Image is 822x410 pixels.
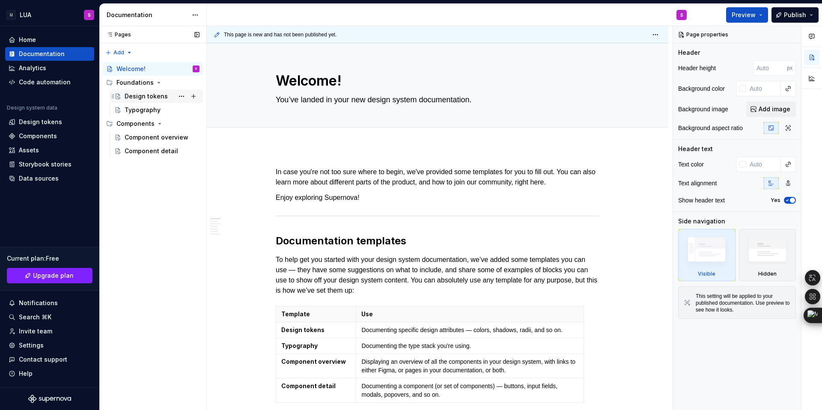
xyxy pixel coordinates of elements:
[361,342,578,350] p: Documenting the type stack you’re using.
[7,104,57,111] div: Design system data
[5,353,94,366] button: Contact support
[678,84,725,93] div: Background color
[281,382,336,389] strong: Component detail
[19,369,33,378] div: Help
[739,229,796,281] div: Hidden
[753,60,787,76] input: Auto
[5,296,94,310] button: Notifications
[787,65,792,71] p: px
[5,324,94,338] a: Invite team
[5,339,94,352] a: Settings
[281,326,325,333] strong: Design tokens
[5,129,94,143] a: Components
[103,31,131,38] div: Pages
[276,255,599,296] p: To help get you started with your design system documentation, we’ve added some templates you can...
[5,33,94,47] a: Home
[116,78,154,87] div: Foundations
[19,78,71,86] div: Code automation
[274,71,598,91] textarea: Welcome!
[7,254,92,263] div: Current plan : Free
[361,326,578,334] p: Documenting specific design attributes — colors, shadows, radii, and so on.
[696,293,790,313] div: This setting will be applied to your published documentation. Use preview to see how it looks.
[6,10,16,20] div: U
[5,47,94,61] a: Documentation
[195,65,197,73] div: S
[281,310,351,318] p: Template
[281,342,318,349] strong: Typography
[19,146,39,154] div: Assets
[784,11,806,19] span: Publish
[19,341,44,350] div: Settings
[7,268,92,283] a: Upgrade plan
[361,382,578,399] p: Documenting a component (or set of components) — buttons, input fields, modals, popovers, and so on.
[125,147,178,155] div: Component detail
[698,270,715,277] div: Visible
[19,327,52,336] div: Invite team
[361,310,578,318] p: Use
[103,76,203,89] div: Foundations
[361,357,578,374] p: Displaying an overview of all the components in your design system, with links to either Figma, o...
[103,62,203,76] a: Welcome!S
[5,310,94,324] button: Search ⌘K
[19,299,58,307] div: Notifications
[5,157,94,171] a: Storybook stories
[116,119,155,128] div: Components
[771,197,780,204] label: Yes
[19,118,62,126] div: Design tokens
[281,358,346,365] strong: Component overview
[19,355,67,364] div: Contact support
[276,234,599,248] h2: Documentation templates
[20,11,31,19] div: LUA
[758,270,777,277] div: Hidden
[111,144,203,158] a: Component detail
[5,115,94,129] a: Design tokens
[746,157,781,172] input: Auto
[678,179,717,187] div: Text alignment
[116,65,146,73] div: Welcome!
[103,117,203,131] div: Components
[678,145,713,153] div: Header text
[678,229,736,281] div: Visible
[678,64,716,72] div: Header height
[746,101,796,117] button: Add image
[224,31,337,38] span: This page is new and has not been published yet.
[125,92,168,101] div: Design tokens
[678,160,704,169] div: Text color
[678,124,743,132] div: Background aspect ratio
[5,61,94,75] a: Analytics
[5,75,94,89] a: Code automation
[274,93,598,107] textarea: You’ve landed in your new design system documentation.
[111,89,203,103] a: Design tokens
[28,395,71,403] a: Supernova Logo
[759,105,790,113] span: Add image
[19,313,51,321] div: Search ⌘K
[107,11,188,19] div: Documentation
[678,105,728,113] div: Background image
[732,11,756,19] span: Preview
[678,48,700,57] div: Header
[125,106,161,114] div: Typography
[111,103,203,117] a: Typography
[680,12,683,18] div: S
[746,81,781,96] input: Auto
[19,132,57,140] div: Components
[19,160,71,169] div: Storybook stories
[771,7,819,23] button: Publish
[19,64,46,72] div: Analytics
[19,36,36,44] div: Home
[19,174,59,183] div: Data sources
[678,217,725,226] div: Side navigation
[2,6,98,24] button: ULUAS
[111,131,203,144] a: Component overview
[276,193,599,203] p: Enjoy exploring Supernova!
[726,7,768,23] button: Preview
[125,133,188,142] div: Component overview
[5,172,94,185] a: Data sources
[678,196,725,205] div: Show header text
[113,49,124,56] span: Add
[5,367,94,380] button: Help
[88,12,91,18] div: S
[33,271,74,280] span: Upgrade plan
[19,50,65,58] div: Documentation
[103,62,203,158] div: Page tree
